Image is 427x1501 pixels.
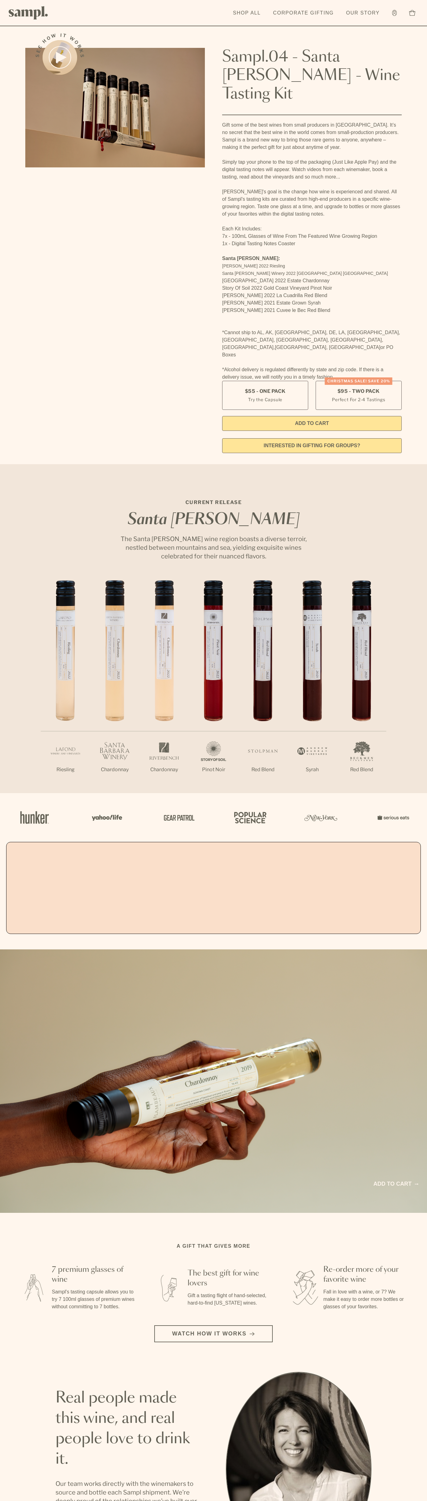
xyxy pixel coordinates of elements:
li: [PERSON_NAME] 2022 La Cuadrilla Red Blend [222,292,402,299]
h1: Sampl.04 - Santa [PERSON_NAME] - Wine Tasting Kit [222,48,402,103]
p: Sampl's tasting capsule allows you to try 7 100ml glasses of premium wines without committing to ... [52,1288,136,1310]
em: Santa [PERSON_NAME] [127,512,300,527]
a: Corporate Gifting [270,6,337,20]
h3: Re-order more of your favorite wine [323,1265,407,1284]
li: [GEOGRAPHIC_DATA] 2022 Estate Chardonnay [222,277,402,284]
p: Syrah [288,766,337,773]
small: Try the Capsule [248,396,282,403]
img: Sampl.04 - Santa Barbara - Wine Tasting Kit [25,48,205,167]
button: Watch how it works [154,1325,273,1342]
p: Chardonnay [139,766,189,773]
img: Artboard_3_0b291449-6e8c-4d07-b2c2-3f3601a19cd1_x450.png [302,804,339,831]
span: $95 - Two Pack [338,388,380,395]
li: 3 / 7 [139,580,189,793]
li: 7 / 7 [337,580,386,793]
img: Artboard_1_c8cd28af-0030-4af1-819c-248e302c7f06_x450.png [16,804,53,831]
p: CURRENT RELEASE [115,499,312,506]
li: 4 / 7 [189,580,238,793]
li: 6 / 7 [288,580,337,793]
button: See how it works [43,40,77,75]
h3: 7 premium glasses of wine [52,1265,136,1284]
span: $55 - One Pack [245,388,286,395]
h3: The best gift for wine lovers [188,1268,272,1288]
span: , [274,345,275,350]
p: Red Blend [238,766,288,773]
span: [GEOGRAPHIC_DATA], [GEOGRAPHIC_DATA] [275,345,380,350]
a: interested in gifting for groups? [222,438,402,453]
h2: Real people made this wine, and real people love to drink it. [56,1388,201,1469]
h2: A gift that gives more [177,1242,251,1250]
p: Gift a tasting flight of hand-selected, hard-to-find [US_STATE] wines. [188,1292,272,1307]
p: Fall in love with a wine, or 7? We make it easy to order more bottles or glasses of your favorites. [323,1288,407,1310]
img: Artboard_6_04f9a106-072f-468a-bdd7-f11783b05722_x450.png [88,804,125,831]
small: Perfect For 2-4 Tastings [332,396,385,403]
img: Artboard_7_5b34974b-f019-449e-91fb-745f8d0877ee_x450.png [374,804,411,831]
a: Add to cart [373,1180,418,1188]
li: 1 / 7 [41,580,90,793]
a: Our Story [343,6,383,20]
li: 2 / 7 [90,580,139,793]
div: Christmas SALE! Save 20% [325,377,392,385]
p: Pinot Noir [189,766,238,773]
li: 5 / 7 [238,580,288,793]
p: Riesling [41,766,90,773]
a: Shop All [230,6,264,20]
img: Artboard_5_7fdae55a-36fd-43f7-8bfd-f74a06a2878e_x450.png [159,804,196,831]
li: [PERSON_NAME] 2021 Cuvee le Bec Red Blend [222,307,402,314]
img: Artboard_4_28b4d326-c26e-48f9-9c80-911f17d6414e_x450.png [231,804,268,831]
span: [PERSON_NAME] 2022 Riesling [222,263,285,268]
p: The Santa [PERSON_NAME] wine region boasts a diverse terroir, nestled between mountains and sea, ... [115,535,312,561]
div: Gift some of the best wines from small producers in [GEOGRAPHIC_DATA]. It’s no secret that the be... [222,121,402,381]
p: Red Blend [337,766,386,773]
button: Add to Cart [222,416,402,431]
li: Story Of Soil 2022 Gold Coast Vineyard Pinot Noir [222,284,402,292]
li: [PERSON_NAME] 2021 Estate Grown Syrah [222,299,402,307]
span: Santa [PERSON_NAME] Winery 2022 [GEOGRAPHIC_DATA] [GEOGRAPHIC_DATA] [222,271,388,276]
img: Sampl logo [9,6,48,19]
p: Chardonnay [90,766,139,773]
strong: Santa [PERSON_NAME]: [222,256,280,261]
